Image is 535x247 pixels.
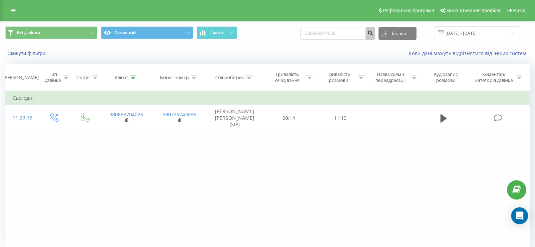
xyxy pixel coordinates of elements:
button: Всі дзвінки [5,26,97,39]
button: Скинути фільтри [5,50,49,57]
span: Вихід [513,8,526,13]
div: Аудіозапис розмови [425,71,466,83]
div: Співробітник [215,74,244,80]
td: 11:10 [314,105,365,131]
td: [PERSON_NAME] [PERSON_NAME] (SIP) [206,105,263,131]
div: Статус [76,74,90,80]
div: Коментар/категорія дзвінка [473,71,514,83]
div: [PERSON_NAME] [3,74,39,80]
div: Назва схеми переадресації [372,71,409,83]
button: Основний [101,26,193,39]
a: 380739743886 [163,111,196,118]
div: Тривалість розмови [321,71,356,83]
div: Клієнт [115,74,128,80]
button: Експорт [378,27,416,40]
button: Графік [197,26,237,39]
span: Реферальна програма [383,8,434,13]
span: Графік [210,30,224,35]
input: Пошук за номером [300,27,375,40]
a: 380683704026 [109,111,143,118]
div: 11:29:18 [13,111,31,125]
td: 00:14 [263,105,314,131]
td: Сьогодні [6,91,530,105]
a: Коли дані можуть відрізнятися вiд інших систем [409,50,530,57]
span: Всі дзвінки [17,30,40,35]
span: Налаштування профілю [446,8,501,13]
div: Тривалість очікування [270,71,305,83]
div: Бізнес номер [160,74,189,80]
div: Open Intercom Messenger [511,207,528,224]
div: Тип дзвінка [44,71,61,83]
